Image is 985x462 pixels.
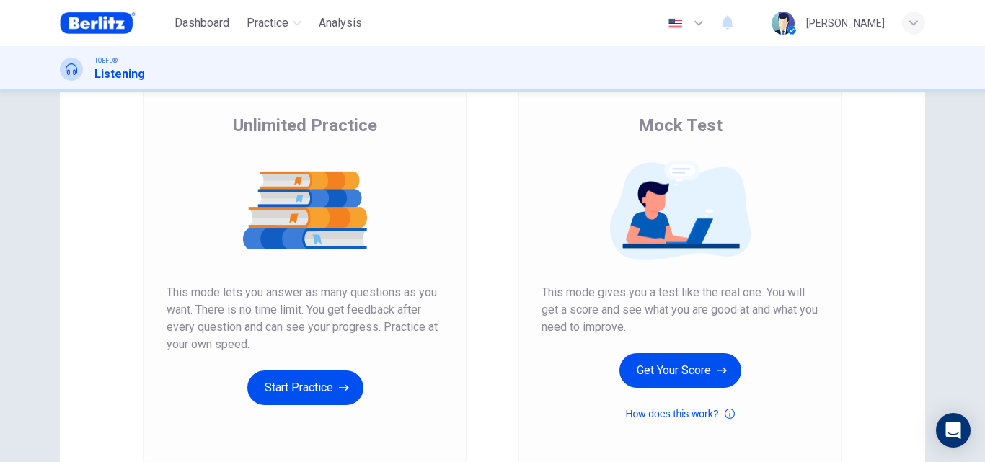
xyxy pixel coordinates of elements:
[638,114,723,137] span: Mock Test
[319,14,362,32] span: Analysis
[175,14,229,32] span: Dashboard
[94,66,145,83] h1: Listening
[806,14,885,32] div: [PERSON_NAME]
[625,405,734,422] button: How does this work?
[619,353,741,388] button: Get Your Score
[247,370,363,405] button: Start Practice
[169,10,235,36] button: Dashboard
[936,413,971,448] div: Open Intercom Messenger
[772,12,795,35] img: Profile picture
[247,14,288,32] span: Practice
[313,10,368,36] button: Analysis
[241,10,307,36] button: Practice
[542,284,818,336] span: This mode gives you a test like the real one. You will get a score and see what you are good at a...
[60,9,136,37] img: Berlitz Brasil logo
[94,55,118,66] span: TOEFL®
[233,114,377,137] span: Unlimited Practice
[167,284,443,353] span: This mode lets you answer as many questions as you want. There is no time limit. You get feedback...
[666,18,684,29] img: en
[60,9,169,37] a: Berlitz Brasil logo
